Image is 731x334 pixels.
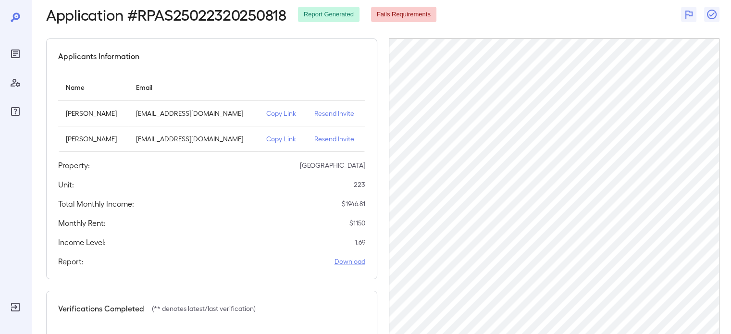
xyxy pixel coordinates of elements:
[66,134,121,144] p: [PERSON_NAME]
[298,10,359,19] span: Report Generated
[335,257,365,266] a: Download
[58,256,84,267] h5: Report:
[136,109,250,118] p: [EMAIL_ADDRESS][DOMAIN_NAME]
[46,6,286,23] h2: Application # RPAS25022320250818
[355,237,365,247] p: 1.69
[58,179,74,190] h5: Unit:
[58,198,134,210] h5: Total Monthly Income:
[128,74,258,101] th: Email
[681,7,696,22] button: Flag Report
[342,199,365,209] p: $ 1946.81
[300,161,365,170] p: [GEOGRAPHIC_DATA]
[58,217,106,229] h5: Monthly Rent:
[58,236,106,248] h5: Income Level:
[8,46,23,62] div: Reports
[266,109,299,118] p: Copy Link
[58,74,365,152] table: simple table
[354,180,365,189] p: 223
[704,7,719,22] button: Close Report
[349,218,365,228] p: $ 1150
[152,304,256,313] p: (** denotes latest/last verification)
[136,134,250,144] p: [EMAIL_ADDRESS][DOMAIN_NAME]
[8,299,23,315] div: Log Out
[371,10,436,19] span: Fails Requirements
[8,75,23,90] div: Manage Users
[58,74,128,101] th: Name
[8,104,23,119] div: FAQ
[66,109,121,118] p: [PERSON_NAME]
[314,109,358,118] p: Resend Invite
[58,160,90,171] h5: Property:
[314,134,358,144] p: Resend Invite
[266,134,299,144] p: Copy Link
[58,50,139,62] h5: Applicants Information
[58,303,144,314] h5: Verifications Completed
